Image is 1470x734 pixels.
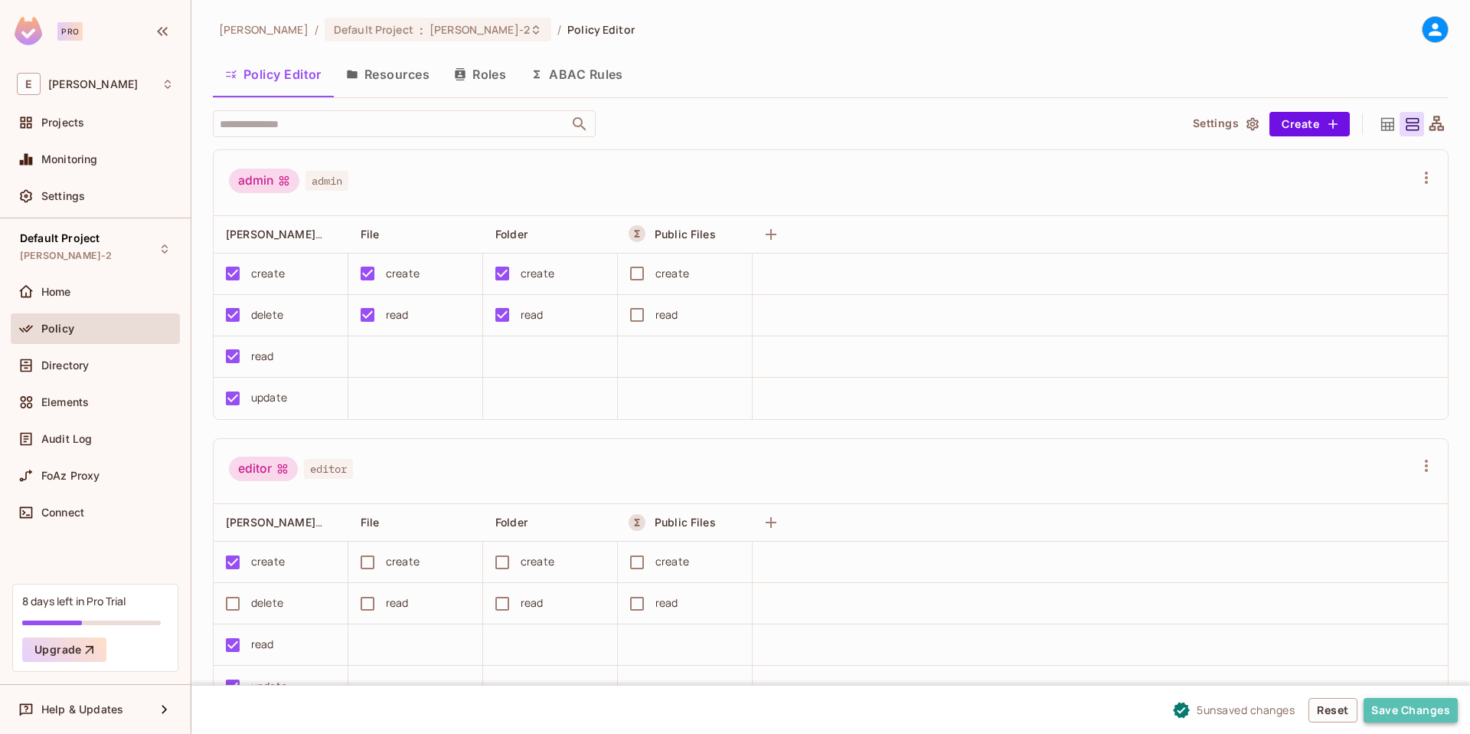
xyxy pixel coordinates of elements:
[41,116,84,129] span: Projects
[251,348,274,365] div: read
[629,514,645,531] button: A Resource Set is a dynamically conditioned resource, defined by real-time criteria.
[251,306,283,323] div: delete
[41,396,89,408] span: Elements
[1364,698,1458,723] button: Save Changes
[386,595,409,611] div: read
[251,389,287,406] div: update
[22,594,126,608] div: 8 days left in Pro Trial
[15,17,42,45] img: SReyMgAAAABJRU5ErkJggg==
[226,227,342,241] span: [PERSON_NAME]-new
[315,22,318,37] li: /
[304,459,353,479] span: editor
[655,306,678,323] div: read
[521,553,554,570] div: create
[655,516,716,529] span: Public Files
[567,22,635,37] span: Policy Editor
[41,433,92,445] span: Audit Log
[41,506,84,519] span: Connect
[57,22,83,41] div: Pro
[251,636,274,653] div: read
[557,22,561,37] li: /
[22,637,106,662] button: Upgrade
[20,250,112,262] span: [PERSON_NAME]-2
[41,190,85,202] span: Settings
[655,595,678,611] div: read
[41,323,74,335] span: Policy
[386,265,420,282] div: create
[569,113,590,135] button: Open
[1187,112,1263,136] button: Settings
[41,359,89,372] span: Directory
[20,232,100,244] span: Default Project
[213,55,334,93] button: Policy Editor
[219,22,309,37] span: the active workspace
[430,22,530,37] span: [PERSON_NAME]-2
[629,225,645,242] button: A Resource Set is a dynamically conditioned resource, defined by real-time criteria.
[229,457,298,481] div: editor
[17,73,41,95] span: E
[1197,702,1295,718] span: 5 unsaved change s
[442,55,518,93] button: Roles
[41,153,98,165] span: Monitoring
[521,595,544,611] div: read
[1269,112,1350,136] button: Create
[518,55,635,93] button: ABAC Rules
[41,470,100,482] span: FoAz Proxy
[419,24,424,36] span: :
[48,78,138,90] span: Workspace: eli
[41,286,71,298] span: Home
[334,55,442,93] button: Resources
[386,553,420,570] div: create
[251,678,287,695] div: update
[521,306,544,323] div: read
[41,703,123,716] span: Help & Updates
[305,171,348,191] span: admin
[495,516,528,529] span: Folder
[229,169,299,193] div: admin
[386,306,409,323] div: read
[521,265,554,282] div: create
[361,516,380,529] span: File
[251,265,285,282] div: create
[251,595,283,611] div: delete
[361,228,380,241] span: File
[655,553,689,570] div: create
[334,22,413,37] span: Default Project
[226,515,342,529] span: [PERSON_NAME]-new
[655,265,689,282] div: create
[495,228,528,241] span: Folder
[251,553,285,570] div: create
[655,228,716,241] span: Public Files
[1308,698,1357,723] button: Reset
